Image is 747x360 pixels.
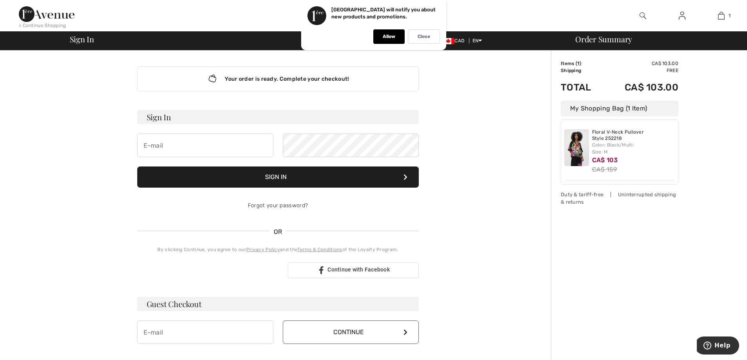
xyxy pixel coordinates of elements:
[603,74,678,101] td: CA$ 103.00
[577,61,580,66] span: 1
[133,262,285,279] iframe: Sign in with Google Button
[137,110,419,124] h3: Sign In
[592,166,617,173] s: CA$ 159
[473,38,482,43] span: EN
[729,12,731,19] span: 1
[561,60,603,67] td: Items ( )
[561,101,678,116] div: My Shopping Bag (1 Item)
[288,262,419,278] a: Continue with Facebook
[561,74,603,101] td: Total
[672,11,692,21] a: Sign In
[137,166,419,188] button: Sign In
[270,227,286,237] span: OR
[331,7,436,20] p: [GEOGRAPHIC_DATA] will notify you about new products and promotions.
[327,266,390,273] span: Continue with Facebook
[603,60,678,67] td: CA$ 103.00
[418,34,430,40] p: Close
[564,129,589,166] img: Floral V-Neck Pullover Style 252218
[442,38,454,44] img: Canadian Dollar
[442,38,467,43] span: CAD
[592,129,675,141] a: Floral V-Neck Pullover Style 252218
[137,246,419,253] div: By clicking Continue, you agree to our and the of the Loyalty Program.
[592,156,618,164] span: CA$ 103
[246,247,280,252] a: Privacy Policy
[137,320,273,344] input: E-mail
[19,6,75,22] img: 1ère Avenue
[603,67,678,74] td: Free
[137,297,419,311] h3: Guest Checkout
[137,134,273,157] input: E-mail
[383,34,395,40] p: Allow
[718,11,725,20] img: My Bag
[697,336,739,356] iframe: Opens a widget where you can find more information
[566,35,742,43] div: Order Summary
[70,35,94,43] span: Sign In
[679,11,685,20] img: My Info
[561,191,678,206] div: Duty & tariff-free | Uninterrupted shipping & returns
[297,247,342,252] a: Terms & Conditions
[640,11,646,20] img: search the website
[248,202,308,209] a: Forgot your password?
[702,11,740,20] a: 1
[137,66,419,91] div: Your order is ready. Complete your checkout!
[283,320,419,344] button: Continue
[561,67,603,74] td: Shipping
[592,141,675,156] div: Color: Black/Multi Size: M
[19,22,66,29] div: < Continue Shopping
